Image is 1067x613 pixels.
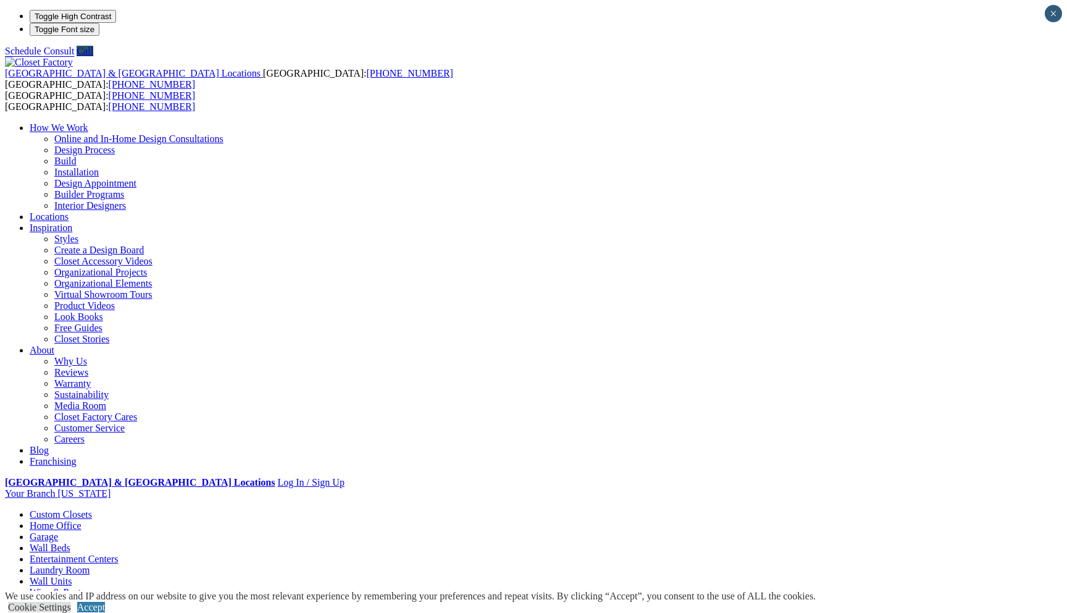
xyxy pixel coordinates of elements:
[30,10,116,23] button: Toggle High Contrast
[5,477,275,488] a: [GEOGRAPHIC_DATA] & [GEOGRAPHIC_DATA] Locations
[30,531,58,542] a: Garage
[109,79,195,90] a: [PHONE_NUMBER]
[54,278,152,289] a: Organizational Elements
[5,488,111,499] a: Your Branch [US_STATE]
[30,520,82,531] a: Home Office
[54,367,88,378] a: Reviews
[30,456,77,467] a: Franchising
[30,554,119,564] a: Entertainment Centers
[54,200,126,211] a: Interior Designers
[54,256,153,266] a: Closet Accessory Videos
[54,234,78,244] a: Styles
[5,68,261,78] span: [GEOGRAPHIC_DATA] & [GEOGRAPHIC_DATA] Locations
[54,389,109,400] a: Sustainability
[109,101,195,112] a: [PHONE_NUMBER]
[54,434,85,444] a: Careers
[54,156,77,166] a: Build
[30,509,92,520] a: Custom Closets
[5,68,453,90] span: [GEOGRAPHIC_DATA]: [GEOGRAPHIC_DATA]:
[77,46,93,56] a: Call
[30,565,90,575] a: Laundry Room
[54,289,153,300] a: Virtual Showroom Tours
[35,25,94,34] span: Toggle Font size
[30,345,54,355] a: About
[54,412,137,422] a: Closet Factory Cares
[30,576,72,586] a: Wall Units
[109,90,195,101] a: [PHONE_NUMBER]
[54,189,124,200] a: Builder Programs
[5,57,73,68] img: Closet Factory
[77,602,105,612] a: Accept
[54,334,109,344] a: Closet Stories
[35,12,111,21] span: Toggle High Contrast
[54,145,115,155] a: Design Process
[8,602,71,612] a: Cookie Settings
[54,178,136,188] a: Design Appointment
[30,543,70,553] a: Wall Beds
[5,46,74,56] a: Schedule Consult
[277,477,344,488] a: Log In / Sign Up
[54,378,91,389] a: Warranty
[30,122,88,133] a: How We Work
[54,133,224,144] a: Online and In-Home Design Consultations
[30,445,49,455] a: Blog
[30,23,99,36] button: Toggle Font size
[5,488,55,499] span: Your Branch
[54,300,115,311] a: Product Videos
[30,211,69,222] a: Locations
[54,423,125,433] a: Customer Service
[54,356,87,366] a: Why Us
[5,591,816,602] div: We use cookies and IP address on our website to give you the most relevant experience by remember...
[54,323,103,333] a: Free Guides
[54,311,103,322] a: Look Books
[30,587,89,598] a: Wine & Pantry
[54,267,147,277] a: Organizational Projects
[1045,5,1062,22] button: Close
[57,488,111,499] span: [US_STATE]
[366,68,453,78] a: [PHONE_NUMBER]
[54,400,106,411] a: Media Room
[30,222,72,233] a: Inspiration
[54,245,144,255] a: Create a Design Board
[54,167,99,177] a: Installation
[5,90,195,112] span: [GEOGRAPHIC_DATA]: [GEOGRAPHIC_DATA]:
[5,68,263,78] a: [GEOGRAPHIC_DATA] & [GEOGRAPHIC_DATA] Locations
